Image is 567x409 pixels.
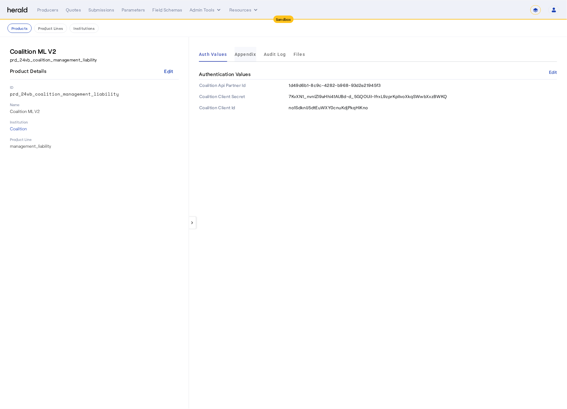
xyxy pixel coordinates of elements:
a: Appendix [235,47,256,62]
span: Appendix [235,52,256,56]
div: Parameters [122,7,145,13]
button: Edit [549,70,557,74]
a: Audit Log [264,47,286,62]
button: Product Lines [34,24,67,33]
button: Institutions [70,24,99,33]
button: Edit [159,65,179,77]
p: Institution [10,119,179,124]
span: 1d49d6b1-8c9c-4282-b968-93d2e21945f3 [289,83,381,88]
p: prd_24vb_coalition_management_liability [10,57,179,63]
button: Resources dropdown menu [229,7,259,13]
th: Coalition Client Id [199,102,288,113]
span: Auth Values [199,52,227,56]
span: Files [294,52,305,56]
p: Name [10,102,179,107]
img: Herald Logo [7,7,27,13]
button: internal dropdown menu [190,7,222,13]
span: 7KvXN1_nvnIZl9aHhi41AUBd-d_5GQOUiI-lfrxL9zprKpIIvoXkqSWwbXxzBWKQ [289,94,447,99]
h4: Product Details [10,67,49,75]
a: Files [294,47,305,62]
span: no1SdknlJ5dtEuWXY0cnuKdjPkqHiKno [289,105,368,110]
p: Coalition ML V2 [10,108,179,115]
h4: Authentication Values [199,70,253,78]
p: Coalition [10,126,179,132]
div: Sandbox [273,16,294,23]
th: Coalition Client Secret [199,91,288,102]
a: Auth Values [199,47,227,62]
div: Producers [37,7,58,13]
p: management_liability [10,143,179,149]
p: Product Line [10,137,179,142]
mat-icon: keyboard_arrow_left [189,220,195,226]
div: Edit [164,68,173,74]
p: prd_24vb_coalition_management_liability [10,91,179,97]
th: Coalition Api Partner Id [199,80,288,91]
div: Submissions [88,7,114,13]
button: Products [7,24,32,33]
h3: Coalition ML V2 [10,47,179,56]
p: ID [10,85,179,90]
span: Audit Log [264,52,286,56]
div: Quotes [66,7,81,13]
div: Field Schemas [153,7,182,13]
